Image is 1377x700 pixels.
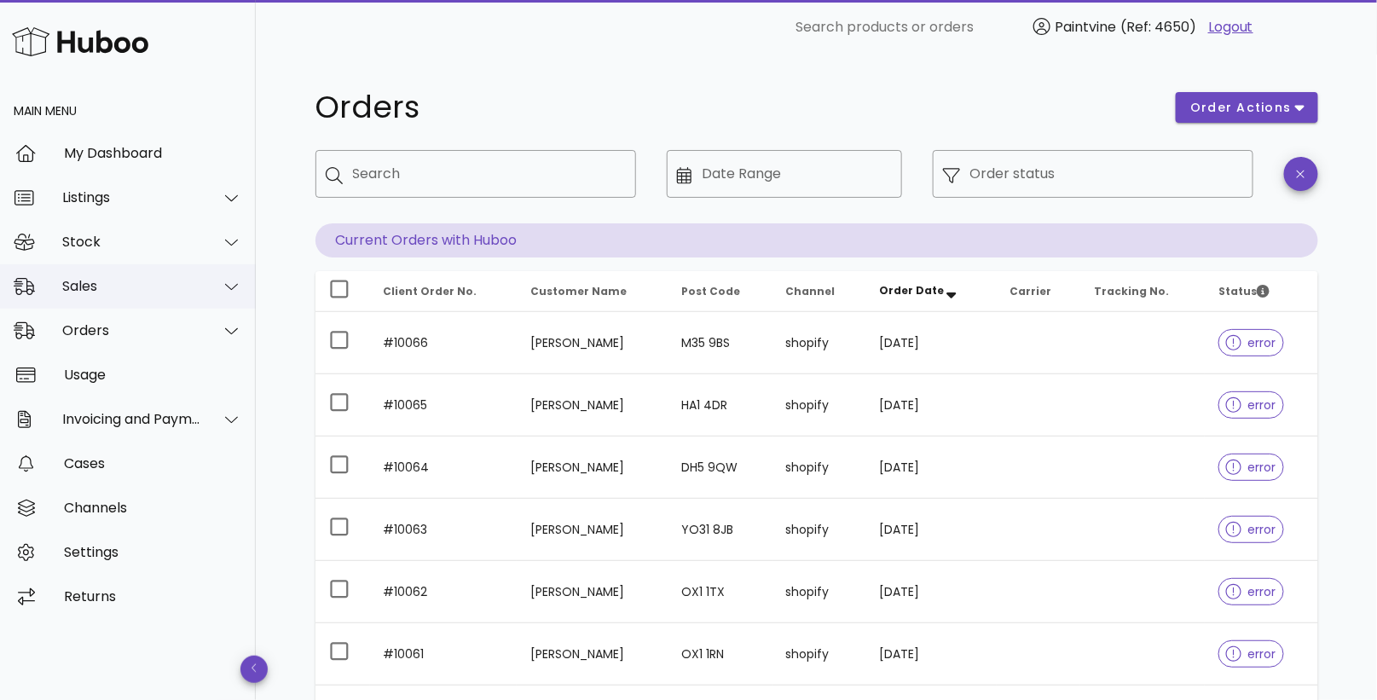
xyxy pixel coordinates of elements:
div: Channels [64,500,242,516]
td: [PERSON_NAME] [517,561,668,623]
td: DH5 9QW [668,437,772,499]
td: shopify [772,374,866,437]
span: error [1226,461,1276,473]
th: Order Date: Sorted descending. Activate to remove sorting. [865,271,996,312]
div: Cases [64,455,242,471]
div: Settings [64,544,242,560]
td: [DATE] [865,437,996,499]
p: Current Orders with Huboo [315,223,1318,257]
span: Channel [786,284,836,298]
td: #10066 [370,312,518,374]
td: [DATE] [865,312,996,374]
td: [DATE] [865,623,996,686]
span: error [1226,524,1276,535]
td: HA1 4DR [668,374,772,437]
td: [PERSON_NAME] [517,437,668,499]
td: #10065 [370,374,518,437]
td: #10062 [370,561,518,623]
td: [PERSON_NAME] [517,374,668,437]
th: Status [1205,271,1317,312]
th: Client Order No. [370,271,518,312]
span: Paintvine [1055,17,1116,37]
span: order actions [1189,99,1292,117]
td: #10064 [370,437,518,499]
th: Tracking No. [1080,271,1205,312]
th: Channel [772,271,866,312]
div: My Dashboard [64,145,242,161]
td: shopify [772,561,866,623]
td: [DATE] [865,561,996,623]
span: Client Order No. [384,284,477,298]
span: Order Date [879,283,944,298]
td: shopify [772,623,866,686]
span: error [1226,337,1276,349]
span: error [1226,648,1276,660]
td: [PERSON_NAME] [517,499,668,561]
td: shopify [772,437,866,499]
td: [PERSON_NAME] [517,623,668,686]
span: Tracking No. [1094,284,1169,298]
td: [PERSON_NAME] [517,312,668,374]
td: #10063 [370,499,518,561]
span: Status [1218,284,1270,298]
h1: Orders [315,92,1156,123]
div: Invoicing and Payments [62,411,201,427]
td: #10061 [370,623,518,686]
a: Logout [1208,17,1253,38]
th: Carrier [997,271,1081,312]
td: [DATE] [865,374,996,437]
span: error [1226,586,1276,598]
td: shopify [772,312,866,374]
span: Carrier [1010,284,1052,298]
td: [DATE] [865,499,996,561]
div: Stock [62,234,201,250]
th: Post Code [668,271,772,312]
div: Returns [64,588,242,605]
td: shopify [772,499,866,561]
th: Customer Name [517,271,668,312]
span: Customer Name [530,284,627,298]
div: Sales [62,278,201,294]
span: Post Code [681,284,740,298]
td: YO31 8JB [668,499,772,561]
td: M35 9BS [668,312,772,374]
div: Orders [62,322,201,338]
span: (Ref: 4650) [1120,17,1196,37]
td: OX1 1TX [668,561,772,623]
td: OX1 1RN [668,623,772,686]
span: error [1226,399,1276,411]
img: Huboo Logo [12,23,148,60]
div: Usage [64,367,242,383]
button: order actions [1176,92,1317,123]
div: Listings [62,189,201,205]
